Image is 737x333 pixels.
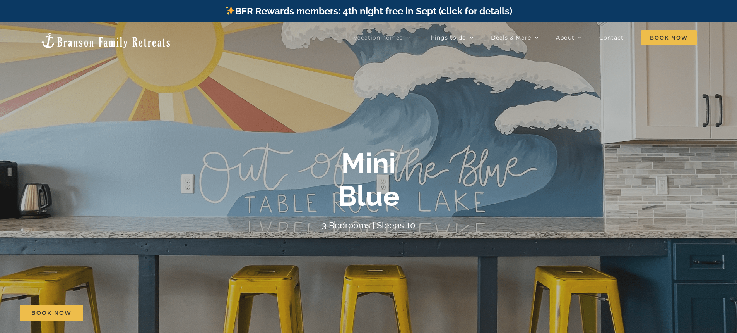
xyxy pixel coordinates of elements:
span: Book Now [31,310,72,316]
span: Contact [599,35,624,40]
a: Book Now [20,305,83,321]
a: BFR Rewards members: 4th night free in Sept (click for details) [225,5,512,17]
span: Deals & More [491,35,531,40]
img: Branson Family Retreats Logo [40,32,171,49]
nav: Main Menu [354,30,697,45]
a: Vacation homes [354,30,410,45]
img: ✨ [226,6,235,15]
span: Vacation homes [354,35,403,40]
span: Book Now [641,30,697,45]
a: Things to do [427,30,474,45]
span: Things to do [427,35,466,40]
a: About [556,30,582,45]
a: Contact [599,30,624,45]
a: Deals & More [491,30,539,45]
h4: 3 Bedrooms | Sleeps 10 [322,220,416,230]
b: Mini Blue [338,146,400,212]
span: About [556,35,575,40]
